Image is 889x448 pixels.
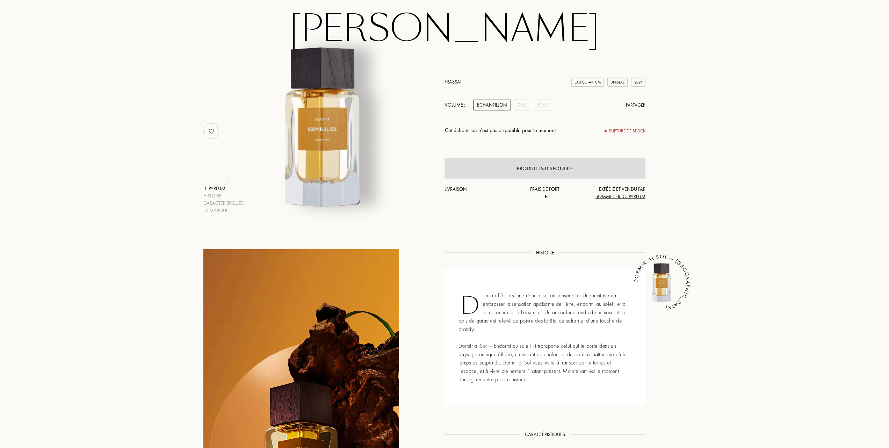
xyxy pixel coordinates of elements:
div: Cet échantillon n'est pas disponible pour le moment [445,126,556,135]
span: - [444,193,446,200]
div: Caractéristiques [203,200,244,207]
div: Partager [626,102,645,109]
img: Dormir Al Sol [641,262,683,304]
div: Volume : [444,100,469,110]
div: Eau de Parfum [571,78,604,87]
div: Produit indisponible [517,165,573,173]
span: - € [542,193,548,200]
div: La marque [203,207,244,214]
div: Histoire [203,192,244,200]
div: Echantillon [473,100,511,110]
div: Dormir al Sol est une réinitialisation sensorielle. Une invitation à embrasser la sensation apais... [444,269,645,406]
div: 9mL [514,100,530,110]
span: Sommelier du Parfum [595,193,645,200]
img: no_like_p.png [204,124,218,138]
div: Le parfum [203,185,244,192]
img: Dormir Al Sol Frassai [238,41,411,214]
a: Frassai [444,79,461,85]
div: Expédié et vendu par [578,186,645,200]
div: Rupture de stock [605,128,645,135]
div: Livraison [444,186,512,200]
h1: [PERSON_NAME] [270,10,619,48]
div: 50mL [533,100,552,110]
div: Unisexe [607,78,628,87]
div: 2024 [631,78,645,87]
div: Frais de port [512,186,579,200]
